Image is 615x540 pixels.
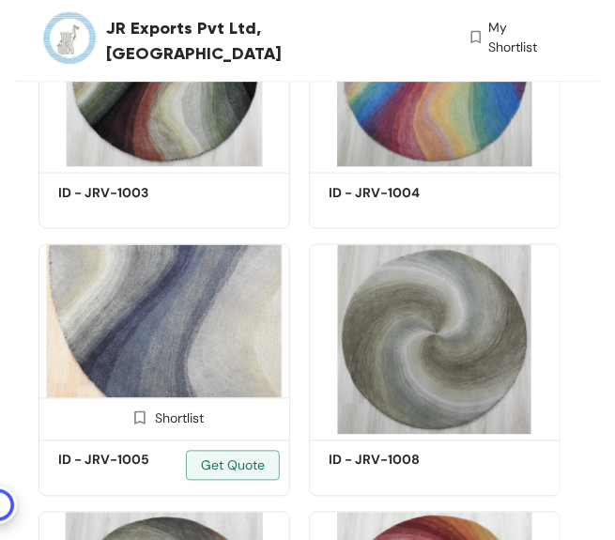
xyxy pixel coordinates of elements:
[309,244,561,434] img: 0c2acd9f-5c8d-403a-9956-f38c81a05b61
[468,18,484,57] img: wishlist
[329,183,488,203] h5: ID - JRV-1004
[201,455,265,476] span: Get Quote
[58,451,218,471] h5: ID - JRV-1005
[131,409,148,427] img: Shortlist
[106,16,392,67] span: JR Exports Pvt Ltd, [GEOGRAPHIC_DATA]
[58,183,218,203] h5: ID - JRV-1003
[38,244,290,434] img: cceded54-bca4-4153-bc8b-59c4fb7e5414
[329,451,488,471] h5: ID - JRV-1008
[489,18,553,57] span: My Shortlist
[186,451,280,481] button: Get Quote
[125,409,204,426] div: Shortlist
[38,8,100,69] img: Buyer Portal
